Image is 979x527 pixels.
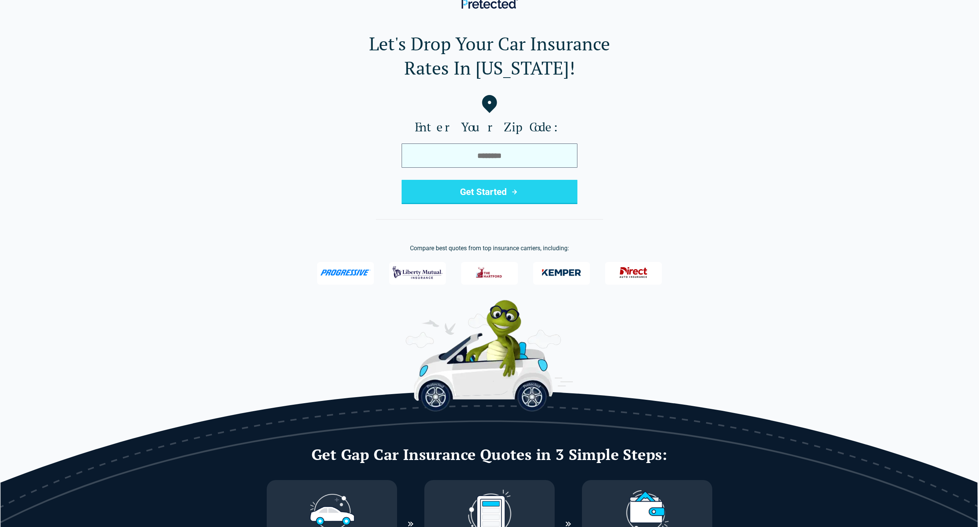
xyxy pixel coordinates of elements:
img: Perry the Turtle with car [406,300,573,412]
h1: Let's Drop Your Car Insurance Rates In [US_STATE]! [12,31,967,80]
label: Enter Your Zip Code: [12,119,967,134]
img: Direct General [615,263,652,282]
img: Kemper [536,263,586,282]
img: The Hartford [471,263,508,282]
button: Get Started [402,180,577,204]
img: Progressive [320,270,371,276]
p: Compare best quotes from top insurance carriers, including: [12,244,967,253]
img: Liberty Mutual [393,263,443,282]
